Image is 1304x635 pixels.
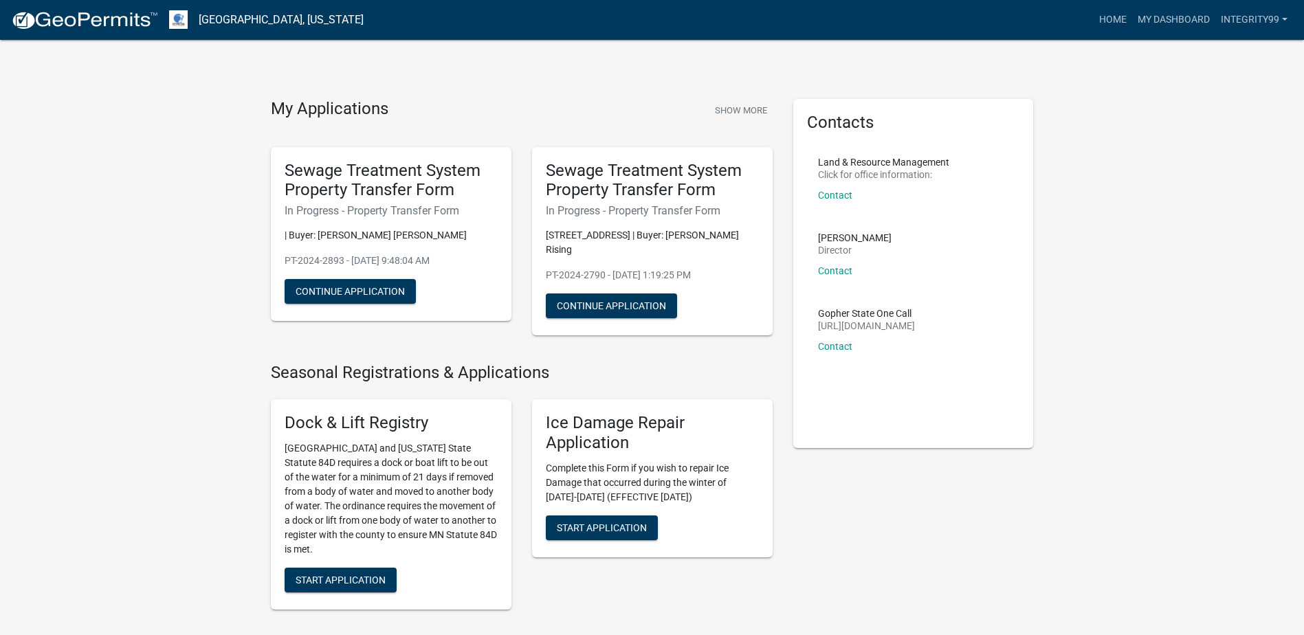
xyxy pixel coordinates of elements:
p: [URL][DOMAIN_NAME] [818,321,915,331]
p: [GEOGRAPHIC_DATA] and [US_STATE] State Statute 84D requires a dock or boat lift to be out of the ... [285,441,498,557]
button: Show More [709,99,773,122]
p: Director [818,245,892,255]
p: [STREET_ADDRESS] | Buyer: [PERSON_NAME] Rising [546,228,759,257]
p: Complete this Form if you wish to repair Ice Damage that occurred during the winter of [DATE]-[DA... [546,461,759,504]
h4: Seasonal Registrations & Applications [271,363,773,383]
h5: Ice Damage Repair Application [546,413,759,453]
a: Integrity99 [1215,7,1293,33]
p: Land & Resource Management [818,157,949,167]
a: Contact [818,190,852,201]
p: [PERSON_NAME] [818,233,892,243]
h5: Sewage Treatment System Property Transfer Form [546,161,759,201]
h6: In Progress - Property Transfer Form [546,204,759,217]
a: Home [1094,7,1132,33]
a: My Dashboard [1132,7,1215,33]
a: Contact [818,341,852,352]
h6: In Progress - Property Transfer Form [285,204,498,217]
p: Click for office information: [818,170,949,179]
button: Continue Application [285,279,416,304]
span: Start Application [557,522,647,533]
h5: Dock & Lift Registry [285,413,498,433]
p: | Buyer: [PERSON_NAME] [PERSON_NAME] [285,228,498,243]
a: [GEOGRAPHIC_DATA], [US_STATE] [199,8,364,32]
p: PT-2024-2790 - [DATE] 1:19:25 PM [546,268,759,282]
h4: My Applications [271,99,388,120]
p: Gopher State One Call [818,309,915,318]
img: Otter Tail County, Minnesota [169,10,188,29]
button: Start Application [546,515,658,540]
p: PT-2024-2893 - [DATE] 9:48:04 AM [285,254,498,268]
h5: Sewage Treatment System Property Transfer Form [285,161,498,201]
a: Contact [818,265,852,276]
button: Start Application [285,568,397,592]
span: Start Application [296,574,386,585]
button: Continue Application [546,293,677,318]
h5: Contacts [807,113,1020,133]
